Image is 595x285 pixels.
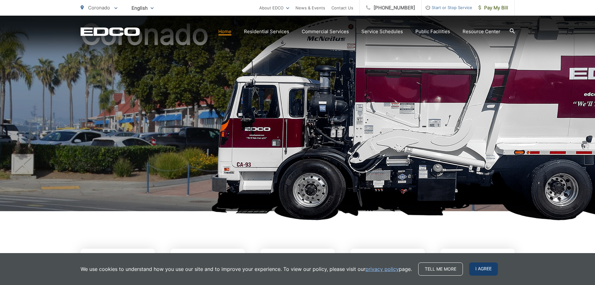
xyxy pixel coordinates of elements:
span: Coronado [88,5,110,11]
a: Service Schedules [361,28,403,35]
span: I agree [469,262,498,276]
a: Contact Us [331,4,353,12]
a: Commercial Services [302,28,349,35]
a: privacy policy [365,265,399,273]
a: About EDCO [259,4,289,12]
a: EDCD logo. Return to the homepage. [81,27,140,36]
h1: Coronado [81,19,515,217]
p: We use cookies to understand how you use our site and to improve your experience. To view our pol... [81,265,412,273]
a: News & Events [295,4,325,12]
a: Residential Services [244,28,289,35]
a: Resource Center [463,28,500,35]
span: English [127,3,158,13]
a: Public Facilities [415,28,450,35]
a: Tell me more [418,262,463,276]
a: Home [218,28,231,35]
span: Pay My Bill [478,4,508,12]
